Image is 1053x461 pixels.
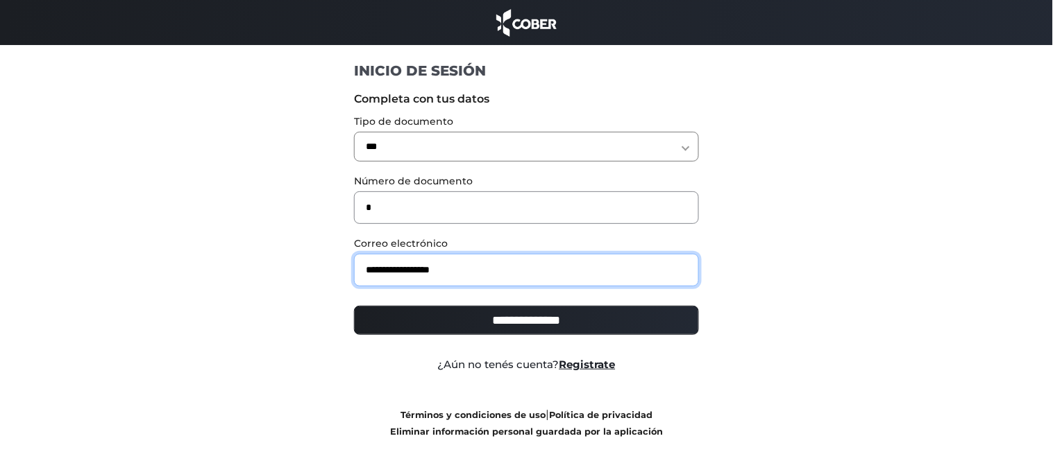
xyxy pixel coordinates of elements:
label: Número de documento [354,174,699,189]
div: ¿Aún no tenés cuenta? [344,357,709,373]
img: cober_marca.png [493,7,561,38]
a: Eliminar información personal guardada por la aplicación [390,426,663,437]
a: Registrate [559,358,616,371]
a: Términos y condiciones de uso [401,410,546,420]
div: | [344,406,709,440]
label: Correo electrónico [354,236,699,251]
label: Completa con tus datos [354,91,699,107]
label: Tipo de documento [354,114,699,129]
a: Política de privacidad [549,410,652,420]
h1: INICIO DE SESIÓN [354,62,699,80]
